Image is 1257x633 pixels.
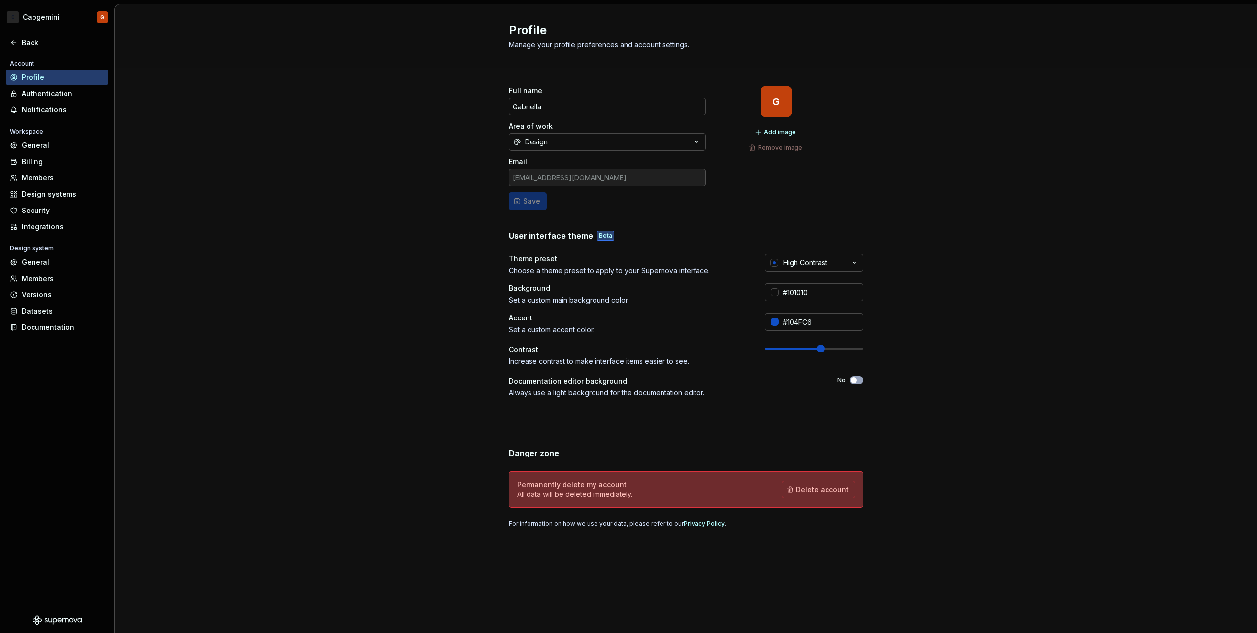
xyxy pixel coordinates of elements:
a: Profile [6,70,108,85]
h3: Danger zone [509,447,559,459]
label: Area of work [509,121,553,131]
p: All data will be deleted immediately. [517,490,632,499]
a: General [6,254,108,270]
div: Back [22,38,104,48]
div: Authentication [22,89,104,99]
input: #FFFFFF [779,283,863,301]
a: Versions [6,287,108,303]
span: Add image [764,128,796,136]
div: Documentation [22,322,104,332]
div: Integrations [22,222,104,232]
input: #104FC6 [779,313,863,331]
div: G [772,98,780,105]
span: Manage your profile preferences and account settings. [509,40,689,49]
span: Delete account [796,485,849,494]
div: Set a custom accent color. [509,325,747,335]
label: Full name [509,86,542,96]
a: Documentation [6,319,108,335]
svg: Supernova Logo [33,615,82,625]
h4: Permanently delete my account [517,480,627,490]
div: Design systems [22,189,104,199]
div: Profile [22,72,104,82]
a: Datasets [6,303,108,319]
div: Set a custom main background color. [509,295,747,305]
button: Add image [752,125,800,139]
h2: Profile [509,22,852,38]
div: Datasets [22,306,104,316]
div: Capgemini [23,12,60,22]
a: Members [6,170,108,186]
div: High Contrast [783,258,827,268]
div: Workspace [6,126,47,138]
div: Notifications [22,105,104,115]
div: Members [22,274,104,283]
a: Notifications [6,102,108,118]
a: Design systems [6,186,108,202]
a: Authentication [6,86,108,102]
button: CCapgeminiG [2,6,112,28]
a: Members [6,271,108,286]
div: Accent [509,313,747,323]
a: General [6,138,108,153]
a: Billing [6,154,108,170]
div: Security [22,206,104,215]
div: Billing [22,157,104,167]
div: Background [509,283,747,293]
button: High Contrast [765,254,863,272]
a: Security [6,203,108,218]
h3: User interface theme [509,230,593,242]
div: Theme preset [509,254,747,264]
div: Always use a light background for the documentation editor. [509,388,820,398]
div: Design [525,137,548,147]
a: Privacy Policy [684,520,725,527]
div: Documentation editor background [509,376,820,386]
div: Versions [22,290,104,300]
div: Choose a theme preset to apply to your Supernova interface. [509,266,747,276]
div: Beta [597,231,614,241]
div: Account [6,58,38,70]
div: Members [22,173,104,183]
a: Back [6,35,108,51]
div: General [22,257,104,267]
a: Integrations [6,219,108,235]
div: General [22,141,104,150]
div: G [100,13,104,21]
div: Contrast [509,345,747,354]
div: For information on how we use your data, please refer to our . [509,520,863,527]
label: Email [509,157,527,167]
div: Increase contrast to make interface items easier to see. [509,356,747,366]
button: Delete account [782,481,855,498]
div: Design system [6,243,58,254]
label: No [837,376,846,384]
div: C [7,11,19,23]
